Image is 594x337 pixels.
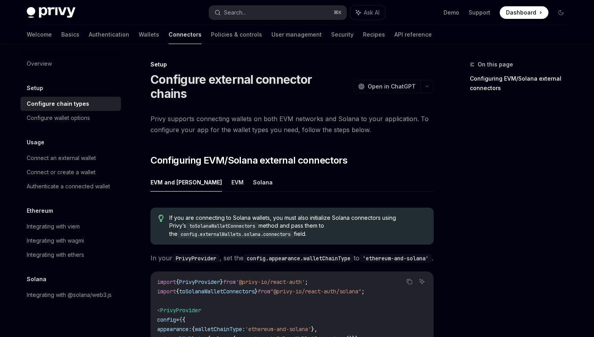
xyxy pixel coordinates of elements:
button: Toggle dark mode [555,6,567,19]
button: EVM [231,173,244,192]
span: Ask AI [364,9,379,17]
code: toSolanaWalletConnectors [186,222,258,230]
span: config [157,316,176,323]
a: Recipes [363,25,385,44]
a: Basics [61,25,79,44]
a: Connectors [169,25,202,44]
span: Dashboard [506,9,536,17]
span: PrivyProvider [179,278,220,285]
code: PrivyProvider [172,254,220,263]
span: Configuring EVM/Solana external connectors [150,154,347,167]
div: Configure wallet options [27,113,90,123]
span: 'ethereum-and-solana' [245,326,311,333]
a: Demo [444,9,459,17]
a: Connect or create a wallet [20,165,121,179]
div: Connect an external wallet [27,153,96,163]
a: Connect an external wallet [20,151,121,165]
span: } [255,288,258,295]
span: from [223,278,236,285]
span: }, [311,326,317,333]
button: Ask AI [350,6,385,20]
h5: Ethereum [27,206,53,215]
a: Policies & controls [211,25,262,44]
div: Integrating with @solana/web3.js [27,290,112,300]
span: '@privy-io/react-auth' [236,278,305,285]
span: { [192,326,195,333]
svg: Tip [158,215,164,222]
h5: Setup [27,83,43,93]
a: Configuring EVM/Solana external connectors [470,72,574,94]
span: { [182,316,185,323]
code: config.externalWallets.solana.connectors [178,230,294,238]
span: from [258,288,270,295]
span: = [176,316,179,323]
span: In your , set the to . [150,252,434,263]
span: Privy supports connecting wallets on both EVM networks and Solana to your application. To configu... [150,113,434,135]
span: walletChainType: [195,326,245,333]
a: User management [271,25,322,44]
a: Authentication [89,25,129,44]
span: } [220,278,223,285]
h5: Solana [27,274,46,284]
span: { [176,278,179,285]
span: ; [361,288,365,295]
a: Integrating with viem [20,219,121,234]
span: ⌘ K [334,9,342,16]
a: Overview [20,57,121,71]
span: < [157,307,160,314]
a: Welcome [27,25,52,44]
span: "@privy-io/react-auth/solana" [270,288,361,295]
a: Configure chain types [20,97,121,111]
div: Overview [27,59,52,68]
h1: Configure external connector chains [150,72,350,101]
div: Integrating with viem [27,222,80,231]
a: Support [469,9,490,17]
span: { [176,288,179,295]
div: Search... [224,8,246,17]
div: Integrating with wagmi [27,236,84,245]
a: Wallets [139,25,159,44]
h5: Usage [27,138,44,147]
a: Configure wallet options [20,111,121,125]
span: { [179,316,182,323]
button: Ask AI [417,276,427,287]
div: Configure chain types [27,99,89,109]
button: Solana [253,173,273,192]
a: Dashboard [500,6,548,19]
span: appearance: [157,326,192,333]
a: Integrating with @solana/web3.js [20,288,121,302]
span: PrivyProvider [160,307,201,314]
a: API reference [394,25,432,44]
code: config.appearance.walletChainType [244,254,354,263]
button: Search...⌘K [209,6,346,20]
div: Connect or create a wallet [27,168,95,177]
span: Open in ChatGPT [368,83,416,90]
button: EVM and [PERSON_NAME] [150,173,222,192]
button: Copy the contents from the code block [404,276,414,287]
div: Setup [150,61,434,68]
div: Authenticate a connected wallet [27,182,110,191]
img: dark logo [27,7,75,18]
a: Security [331,25,354,44]
a: Integrating with ethers [20,248,121,262]
code: 'ethereum-and-solana' [359,254,432,263]
div: Integrating with ethers [27,250,84,260]
span: import [157,288,176,295]
span: If you are connecting to Solana wallets, you must also initialize Solana connectors using Privy’s... [169,214,426,238]
span: import [157,278,176,285]
span: On this page [478,60,513,69]
a: Authenticate a connected wallet [20,179,121,193]
button: Open in ChatGPT [353,80,420,93]
a: Integrating with wagmi [20,234,121,248]
span: toSolanaWalletConnectors [179,288,255,295]
span: ; [305,278,308,285]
